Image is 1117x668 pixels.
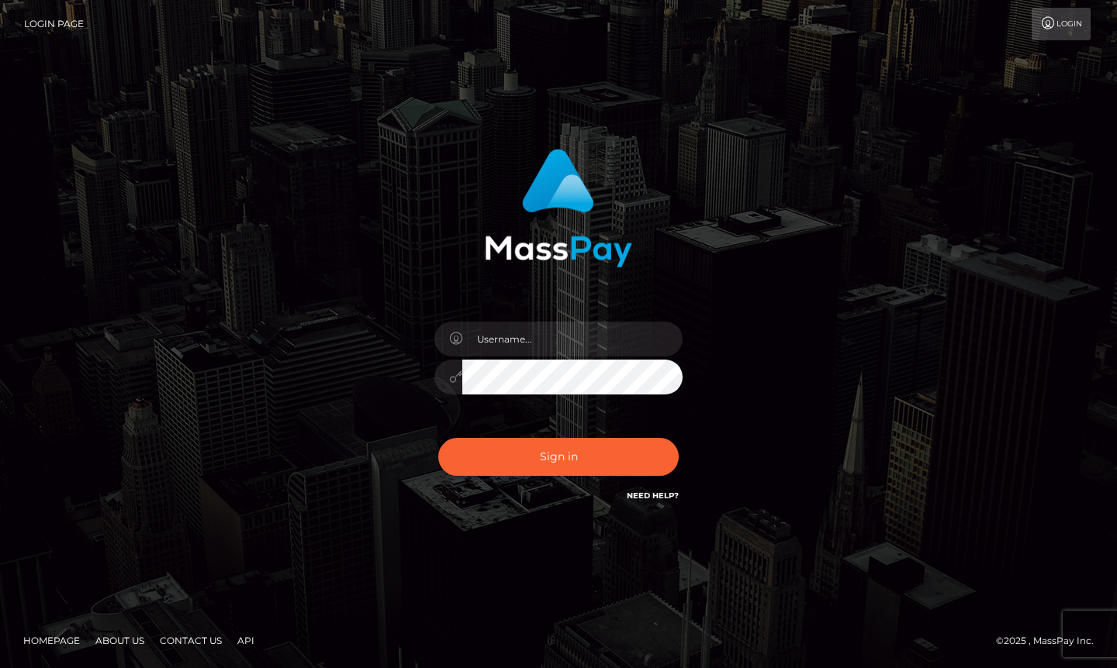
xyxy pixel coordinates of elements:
[24,8,84,40] a: Login Page
[89,628,150,653] a: About Us
[231,628,261,653] a: API
[462,322,683,356] input: Username...
[627,491,679,501] a: Need Help?
[438,438,679,476] button: Sign in
[996,632,1105,649] div: © 2025 , MassPay Inc.
[154,628,228,653] a: Contact Us
[17,628,86,653] a: Homepage
[1032,8,1091,40] a: Login
[485,149,632,267] img: MassPay Login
